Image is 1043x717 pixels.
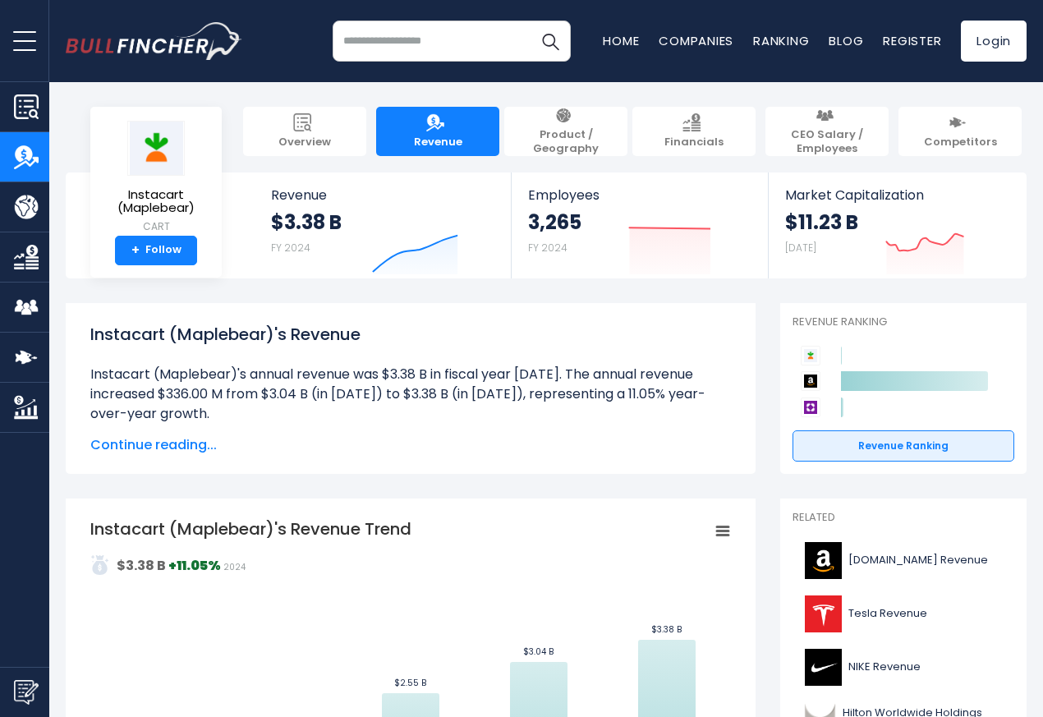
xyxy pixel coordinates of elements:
[90,517,411,540] tspan: Instacart (Maplebear)'s Revenue Trend
[117,556,166,575] strong: $3.38 B
[801,346,820,365] img: Instacart (Maplebear) competitors logo
[90,322,731,347] h1: Instacart (Maplebear)'s Revenue
[376,107,499,156] a: Revenue
[883,32,941,49] a: Register
[115,236,197,265] a: +Follow
[603,32,639,49] a: Home
[271,187,495,203] span: Revenue
[785,241,816,255] small: [DATE]
[278,136,331,149] span: Overview
[528,241,567,255] small: FY 2024
[504,107,627,156] a: Product / Geography
[793,315,1014,329] p: Revenue Ranking
[785,187,1009,203] span: Market Capitalization
[66,22,242,60] a: Go to homepage
[90,365,731,424] li: Instacart (Maplebear)'s annual revenue was $3.38 B in fiscal year [DATE]. The annual revenue incr...
[394,677,426,689] text: $2.55 B
[898,107,1022,156] a: Competitors
[528,209,581,235] strong: 3,265
[769,172,1025,278] a: Market Capitalization $11.23 B [DATE]
[793,430,1014,462] a: Revenue Ranking
[802,542,843,579] img: AMZN logo
[168,556,221,575] strong: +11.05%
[664,136,724,149] span: Financials
[793,591,1014,637] a: Tesla Revenue
[528,187,751,203] span: Employees
[801,371,820,391] img: Amazon.com competitors logo
[961,21,1027,62] a: Login
[271,209,342,235] strong: $3.38 B
[753,32,809,49] a: Ranking
[793,511,1014,525] p: Related
[785,209,858,235] strong: $11.23 B
[659,32,733,49] a: Companies
[793,538,1014,583] a: [DOMAIN_NAME] Revenue
[103,188,209,215] span: Instacart (Maplebear)
[793,645,1014,690] a: NIKE Revenue
[801,398,820,417] img: Wayfair competitors logo
[802,595,843,632] img: TSLA logo
[66,22,242,60] img: bullfincher logo
[255,172,512,278] a: Revenue $3.38 B FY 2024
[223,561,246,573] span: 2024
[131,243,140,258] strong: +
[924,136,997,149] span: Competitors
[90,435,731,455] span: Continue reading...
[90,555,110,575] img: addasd
[774,128,880,156] span: CEO Salary / Employees
[271,241,310,255] small: FY 2024
[802,649,843,686] img: NKE logo
[530,21,571,62] button: Search
[512,128,619,156] span: Product / Geography
[829,32,863,49] a: Blog
[523,646,554,658] text: $3.04 B
[651,623,682,636] text: $3.38 B
[632,107,756,156] a: Financials
[243,107,366,156] a: Overview
[103,120,209,236] a: Instacart (Maplebear) CART
[512,172,767,278] a: Employees 3,265 FY 2024
[414,136,462,149] span: Revenue
[103,219,209,234] small: CART
[765,107,889,156] a: CEO Salary / Employees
